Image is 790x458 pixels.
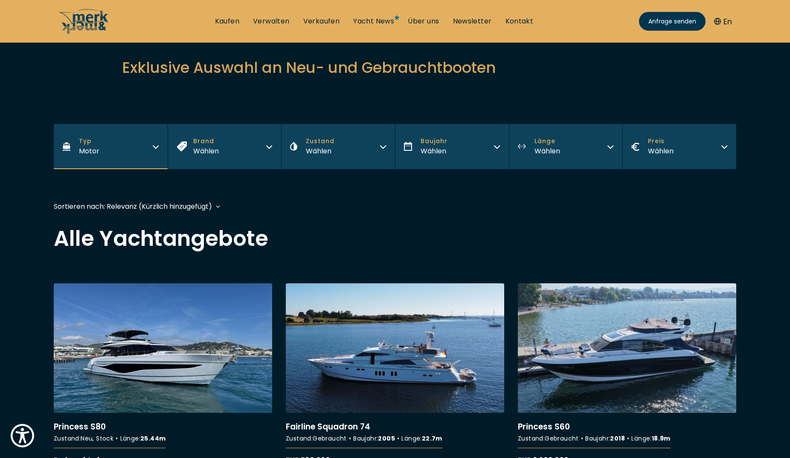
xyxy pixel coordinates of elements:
[453,17,492,26] a: Newsletter
[54,201,212,212] div: Sortieren nach: Relevanz (Kürzlich hinzugefügt)
[54,228,736,249] h2: Alle Yachtangebote
[168,124,282,169] button: BrandWählen
[622,124,736,169] button: PreisWählen
[648,146,674,156] div: Wählen
[421,146,447,156] div: Wählen
[306,146,334,156] div: Wählen
[648,17,696,26] span: Anfrage senden
[193,137,219,146] span: Brand
[253,17,290,26] a: Verwalten
[505,17,534,26] a: Kontakt
[534,137,560,146] span: Länge
[54,124,168,169] button: TypMotor
[714,16,732,27] button: En
[306,137,334,146] span: Zustand
[281,124,395,169] button: ZustandWählen
[639,12,706,31] a: Anfrage senden
[648,137,674,146] span: Preis
[408,17,439,26] a: Über uns
[395,124,509,169] button: BaujahrWählen
[79,146,99,156] span: Motor
[122,57,668,78] h2: Exklusive Auswahl an Neu- und Gebrauchtbooten
[9,422,36,449] button: Show Accessibility Preferences
[303,17,340,26] a: Verkaufen
[509,124,623,169] button: LängeWählen
[421,137,447,146] span: Baujahr
[193,146,219,156] div: Wählen
[353,17,394,26] a: Yacht News
[79,137,99,146] span: Typ
[534,146,560,156] div: Wählen
[215,17,239,26] a: Kaufen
